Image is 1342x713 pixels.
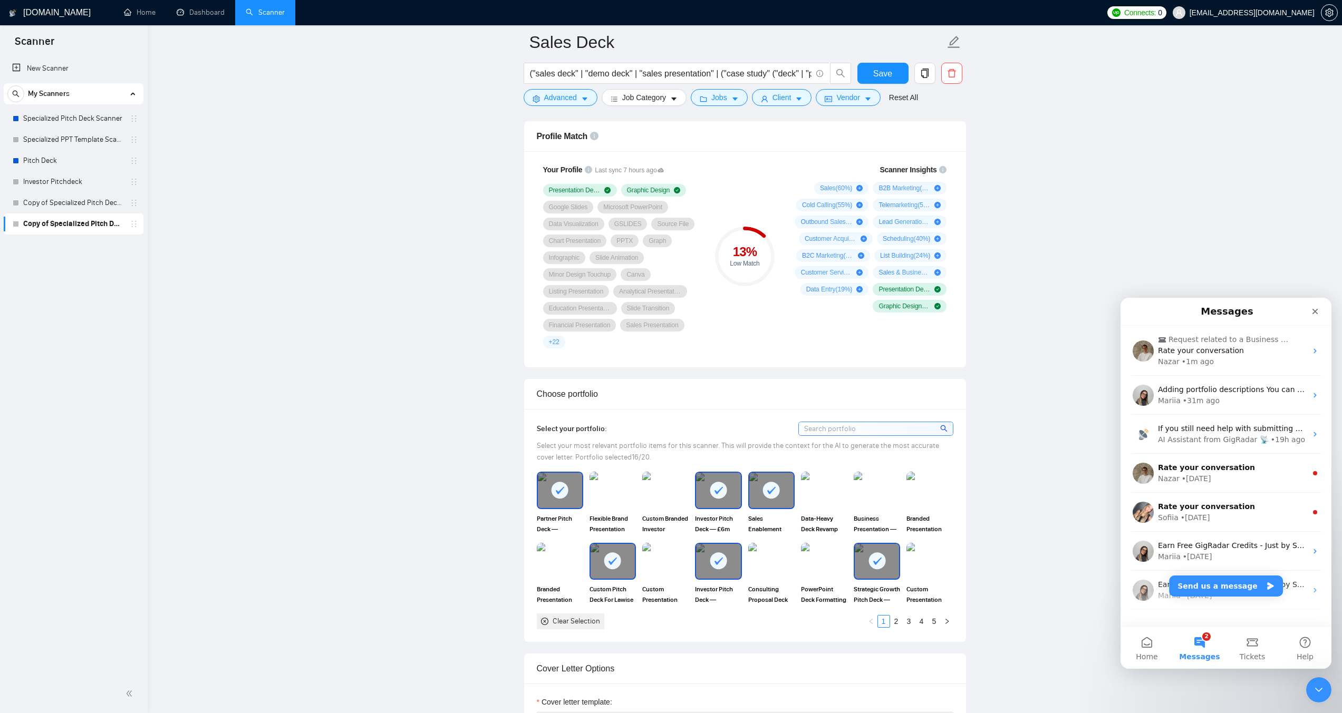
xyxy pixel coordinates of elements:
[37,204,134,213] span: Rate your conversation
[934,286,941,292] span: check-circle
[4,83,143,235] li: My Scanners
[549,338,559,346] span: + 22
[752,89,812,106] button: userClientcaret-down
[878,302,930,310] span: Graphic Design ( 24 %)
[49,278,162,299] button: Send us a message
[1112,8,1121,17] img: upwork-logo.png
[12,204,33,225] img: Profile image for Sofiia
[7,85,24,102] button: search
[800,218,852,226] span: Outbound Sales ( 49 %)
[61,175,91,187] div: • [DATE]
[1306,677,1331,702] iframe: Intercom live chat
[831,69,851,78] span: search
[619,287,681,296] span: Analytical Presentation
[1321,8,1337,17] span: setting
[130,220,138,228] span: holder
[581,95,588,103] span: caret-down
[604,187,611,193] span: check-circle
[595,253,638,262] span: Slide Animation
[906,543,953,580] img: portfolio thumbnail image
[940,423,949,434] span: search
[23,150,123,171] a: Pitch Deck
[941,63,962,84] button: delete
[906,513,953,534] span: Branded Presentation Design — Giveaway Marketing
[748,584,795,605] span: Consulting Proposal Deck — AI Capability Build
[854,513,900,534] span: Business Presentation — Tableau Dashboard Launch for Salesforce
[890,615,903,628] li: 2
[529,29,945,55] input: Scanner name...
[246,8,285,17] a: searchScanner
[934,219,941,225] span: plus-circle
[934,303,941,309] span: check-circle
[914,63,935,84] button: copy
[549,203,588,211] span: Google Slides
[1158,7,1162,18] span: 0
[878,201,930,209] span: Telemarketing ( 53 %)
[549,186,601,194] span: Presentation Design
[544,92,577,103] span: Advanced
[711,92,727,103] span: Jobs
[549,287,604,296] span: Listing Presentation
[864,95,872,103] span: caret-down
[23,108,123,129] a: Specialized Pitch Deck Scanner
[8,90,24,97] span: search
[801,543,847,580] img: portfolio thumbnail image
[801,584,847,605] span: PowerPoint Deck Formatting — Using Client Template (On-Brand)
[176,355,193,363] span: Help
[942,69,962,78] span: delete
[865,615,877,628] li: Previous Page
[878,616,890,627] a: 1
[861,236,867,242] span: plus-circle
[23,192,123,213] a: Copy of Specialized Pitch Deck Scanner
[801,513,847,534] span: Data-Heavy Deck Revamp For Lexware — Embedded Payments Strategy
[130,199,138,207] span: holder
[614,220,642,228] span: GSLIDES
[802,251,854,260] span: B2C Marketing ( 27 %)
[9,5,16,22] img: logo
[903,615,915,628] li: 3
[806,285,853,294] span: Data Entry ( 19 %)
[865,615,877,628] button: left
[622,92,666,103] span: Job Category
[773,92,791,103] span: Client
[537,696,612,708] label: Cover letter template:
[549,237,601,245] span: Chart Presentation
[816,70,823,77] span: info-circle
[642,543,689,580] img: portfolio thumbnail image
[820,184,852,192] span: Sales ( 60 %)
[1321,4,1338,21] button: setting
[537,513,583,534] span: Partner Pitch Deck — [GEOGRAPHIC_DATA] Padel Directory (PowerPoint)
[12,243,33,264] img: Profile image for Mariia
[524,89,597,106] button: settingAdvancedcaret-down
[616,237,633,245] span: PPTX
[941,615,953,628] button: right
[695,584,741,605] span: Investor Pitch Deck — Conversational Commerce (Ziplingo)
[856,185,863,191] span: plus-circle
[856,202,863,208] span: plus-circle
[4,58,143,79] li: New Scanner
[657,220,689,228] span: Source File
[130,178,138,186] span: holder
[549,321,611,329] span: Financial Presentation
[934,269,941,276] span: plus-circle
[23,213,123,235] a: Copy of Specialized Pitch Deck Scanner
[795,95,803,103] span: caret-down
[541,618,548,625] span: close-circle
[880,251,930,260] span: List Building ( 24 %)
[611,95,618,103] span: bars
[553,616,600,627] div: Clear Selection
[715,260,775,267] div: Low Match
[62,97,99,109] div: • 31m ago
[537,441,939,462] span: Select your most relevant portfolio items for this scanner. This will provide the context for the...
[691,89,748,106] button: folderJobscaret-down
[748,513,795,534] span: Sales Enablement Deck Revamp — Account-Based vs Traditional Selling
[695,513,741,534] span: Investor Pitch Deck — £6m Equity Raise
[906,472,953,509] img: portfolio thumbnail image
[12,282,33,303] img: Profile image for Mariia
[878,285,930,294] span: Presentation Design ( 26 %)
